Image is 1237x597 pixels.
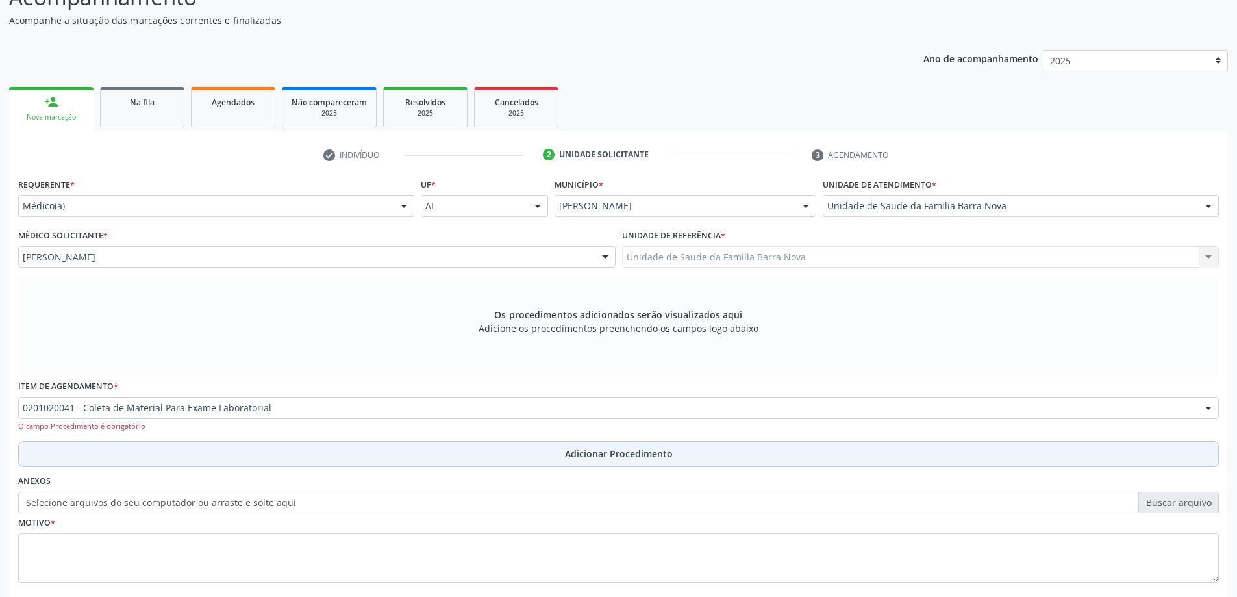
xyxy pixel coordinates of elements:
[827,199,1192,212] span: Unidade de Saude da Familia Barra Nova
[559,199,790,212] span: [PERSON_NAME]
[44,95,58,109] div: person_add
[23,401,1192,414] span: 0201020041 - Coleta de Material Para Exame Laboratorial
[9,14,862,27] p: Acompanhe a situação das marcações correntes e finalizadas
[292,97,367,108] span: Não compareceram
[479,322,758,335] span: Adicione os procedimentos preenchendo os campos logo abaixo
[823,175,936,195] label: Unidade de atendimento
[18,472,51,492] label: Anexos
[292,108,367,118] div: 2025
[555,175,603,195] label: Município
[421,175,436,195] label: UF
[559,149,649,160] div: Unidade solicitante
[23,199,388,212] span: Médico(a)
[393,108,458,118] div: 2025
[23,251,589,264] span: [PERSON_NAME]
[543,149,555,160] div: 2
[495,97,538,108] span: Cancelados
[622,226,725,246] label: Unidade de referência
[18,112,84,122] div: Nova marcação
[18,175,75,195] label: Requerente
[18,377,118,397] label: Item de agendamento
[405,97,445,108] span: Resolvidos
[484,108,549,118] div: 2025
[425,199,522,212] span: AL
[18,226,108,246] label: Médico Solicitante
[565,447,673,461] span: Adicionar Procedimento
[18,513,55,533] label: Motivo
[494,308,742,322] span: Os procedimentos adicionados serão visualizados aqui
[923,50,1038,66] p: Ano de acompanhamento
[18,421,1219,432] div: O campo Procedimento é obrigatório
[18,441,1219,467] button: Adicionar Procedimento
[212,97,255,108] span: Agendados
[130,97,155,108] span: Na fila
